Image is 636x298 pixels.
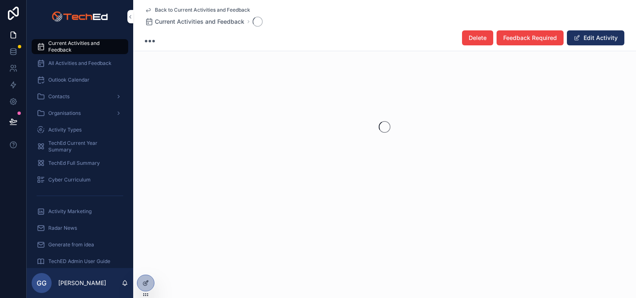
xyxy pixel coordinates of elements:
[32,204,128,219] a: Activity Marketing
[58,279,106,287] p: [PERSON_NAME]
[48,225,77,231] span: Radar News
[32,237,128,252] a: Generate from idea
[503,34,557,42] span: Feedback Required
[32,39,128,54] a: Current Activities and Feedback
[469,34,487,42] span: Delete
[32,56,128,71] a: All Activities and Feedback
[32,89,128,104] a: Contacts
[48,60,112,67] span: All Activities and Feedback
[497,30,564,45] button: Feedback Required
[48,93,70,100] span: Contacts
[32,254,128,269] a: TechED Admin User Guide
[48,241,94,248] span: Generate from idea
[48,176,91,183] span: Cyber Curriculum
[145,17,244,26] a: Current Activities and Feedback
[155,17,244,26] span: Current Activities and Feedback
[37,278,47,288] span: GG
[27,33,133,268] div: scrollable content
[32,156,128,171] a: TechEd Full Summary
[32,72,128,87] a: Outlook Calendar
[32,106,128,121] a: Organisations
[32,221,128,236] a: Radar News
[32,172,128,187] a: Cyber Curriculum
[32,139,128,154] a: TechEd Current Year Summary
[155,7,250,13] span: Back to Current Activities and Feedback
[52,10,108,23] img: App logo
[462,30,493,45] button: Delete
[48,127,82,133] span: Activity Types
[48,110,81,117] span: Organisations
[32,122,128,137] a: Activity Types
[48,208,92,215] span: Activity Marketing
[48,140,120,153] span: TechEd Current Year Summary
[145,7,250,13] a: Back to Current Activities and Feedback
[48,77,89,83] span: Outlook Calendar
[567,30,624,45] button: Edit Activity
[48,40,120,53] span: Current Activities and Feedback
[48,160,100,166] span: TechEd Full Summary
[48,258,110,265] span: TechED Admin User Guide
